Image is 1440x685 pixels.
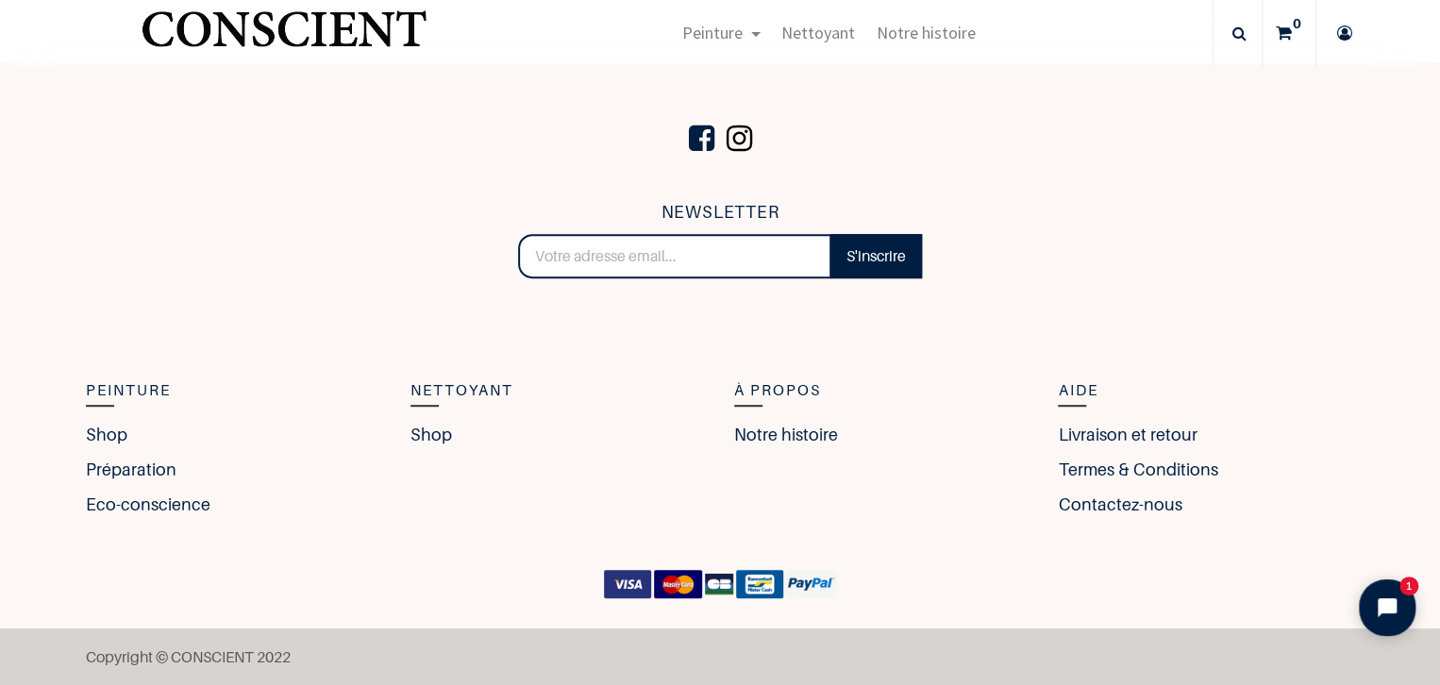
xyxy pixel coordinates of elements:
img: paypal [786,570,836,598]
h5: à Propos [734,378,1030,403]
h5: NEWSLETTER [518,199,922,226]
span: Nettoyant [781,22,855,43]
a: Livraison et retour [1058,422,1197,447]
h5: Aide [1058,378,1353,403]
a: S'inscrire [830,234,922,279]
a: Eco-conscience [86,492,210,517]
img: MasterCard [654,570,702,598]
a: Termes & Conditions [1058,457,1217,482]
h5: Nettoyant [410,378,706,403]
input: Votre adresse email... [518,234,831,279]
a: Préparation [86,457,176,482]
h5: Peinture [86,378,381,403]
img: Bancontact [736,570,784,598]
sup: 0 [1288,14,1306,33]
iframe: Tidio Chat [1343,563,1432,652]
a: Shop [86,422,127,447]
img: VISA [604,570,652,598]
span: Peinture [682,22,743,43]
a: Contactez-nous [1058,492,1181,517]
img: CB [705,570,733,598]
a: Notre histoire [734,422,838,447]
a: Shop [410,422,452,447]
span: Notre histoire [876,22,975,43]
span: Copyright © CONSCIENT 2022 [86,647,291,666]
